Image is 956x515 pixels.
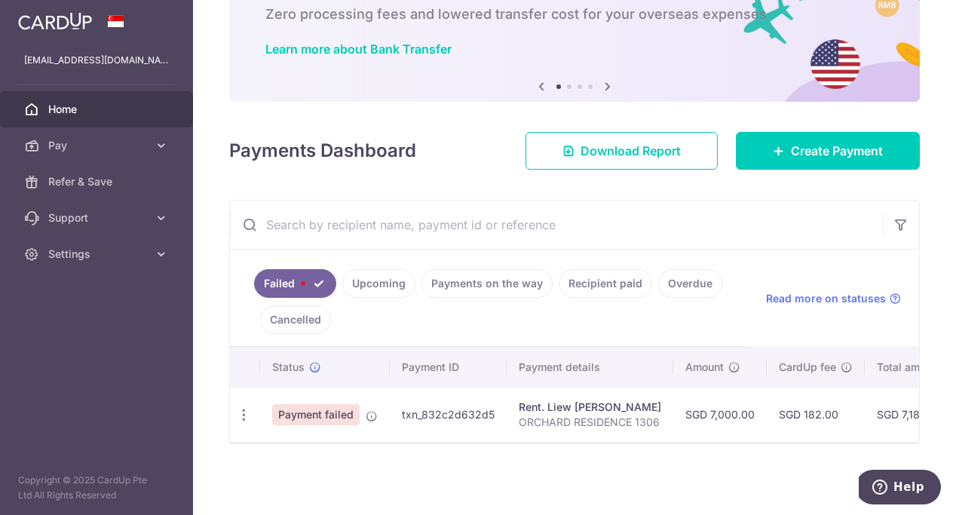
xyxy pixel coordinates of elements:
span: Home [48,102,148,117]
p: ORCHARD RESIDENCE 1306 [519,415,661,430]
a: Payments on the way [421,269,553,298]
span: Total amt. [877,360,927,375]
th: Payment ID [390,348,507,387]
span: Read more on statuses [766,291,886,306]
p: [EMAIL_ADDRESS][DOMAIN_NAME] [24,53,169,68]
span: Payment failed [272,404,360,425]
td: SGD 7,182.00 [865,387,955,442]
span: Download Report [581,142,681,160]
a: Upcoming [342,269,415,298]
div: Rent. Liew [PERSON_NAME] [519,400,661,415]
span: Pay [48,138,148,153]
td: txn_832c2d632d5 [390,387,507,442]
th: Payment details [507,348,673,387]
a: Create Payment [736,132,920,170]
span: Support [48,210,148,225]
td: SGD 182.00 [767,387,865,442]
input: Search by recipient name, payment id or reference [230,201,883,249]
span: CardUp fee [779,360,836,375]
span: Status [272,360,305,375]
a: Recipient paid [559,269,652,298]
img: CardUp [18,12,92,30]
span: Settings [48,247,148,262]
a: Learn more about Bank Transfer [265,41,452,57]
h4: Payments Dashboard [229,137,416,164]
a: Overdue [658,269,722,298]
a: Download Report [525,132,718,170]
a: Failed [254,269,336,298]
span: Amount [685,360,724,375]
iframe: Opens a widget where you can find more information [859,470,941,507]
h6: Zero processing fees and lowered transfer cost for your overseas expenses [265,5,884,23]
td: SGD 7,000.00 [673,387,767,442]
span: Create Payment [791,142,883,160]
a: Read more on statuses [766,291,901,306]
span: Refer & Save [48,174,148,189]
a: Cancelled [260,305,331,334]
